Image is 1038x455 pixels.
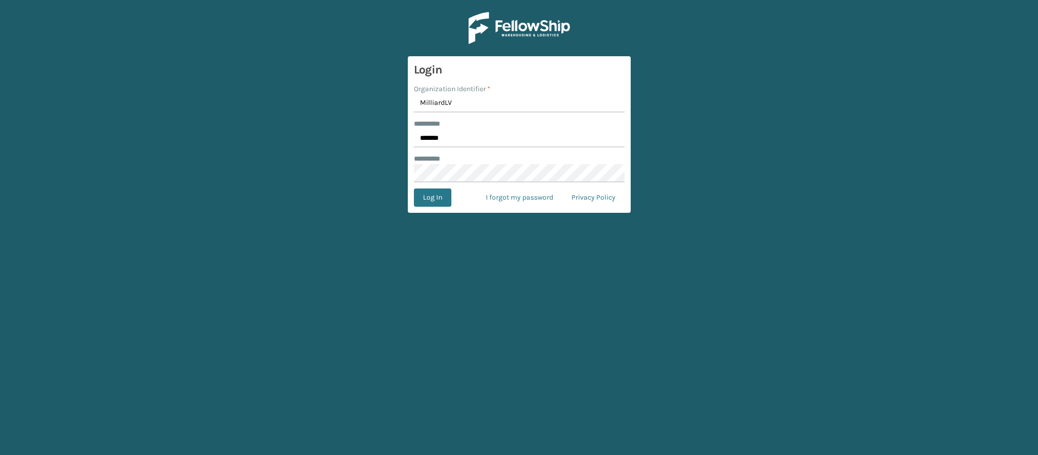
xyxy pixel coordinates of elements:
img: Logo [469,12,570,44]
h3: Login [414,62,625,78]
label: Organization Identifier [414,84,490,94]
a: I forgot my password [477,188,562,207]
a: Privacy Policy [562,188,625,207]
button: Log In [414,188,451,207]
